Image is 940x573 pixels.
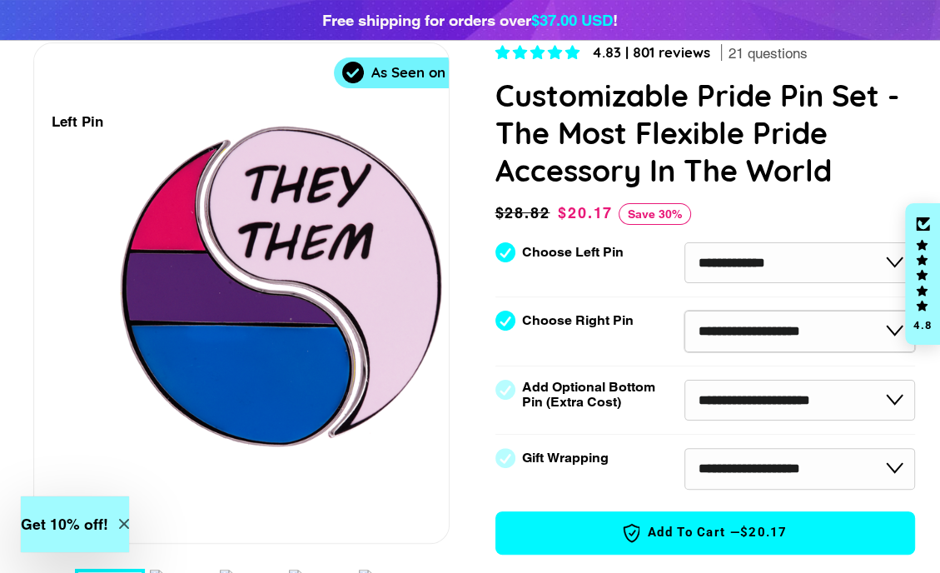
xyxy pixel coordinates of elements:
span: $20.17 [740,524,788,541]
h1: Customizable Pride Pin Set - The Most Flexible Pride Accessory In The World [495,77,916,189]
span: $20.17 [558,204,613,222]
label: Choose Left Pin [522,245,624,260]
span: $37.00 USD [531,11,613,29]
label: Choose Right Pin [522,313,634,328]
span: Save 30% [619,203,691,225]
button: Add to Cart —$20.17 [495,511,916,555]
div: 4.8 [913,320,933,331]
label: Add Optional Bottom Pin (Extra Cost) [522,380,662,410]
div: Click to open Judge.me floating reviews tab [905,203,940,345]
span: 4.83 stars [495,44,584,61]
div: Free shipping for orders over ! [322,8,618,32]
label: Gift Wrapping [522,451,609,466]
div: 1 / 7 [34,43,449,543]
span: 21 questions [729,44,808,64]
span: 4.83 | 801 reviews [592,43,710,61]
span: Add to Cart — [521,522,890,544]
span: $28.82 [495,202,555,225]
